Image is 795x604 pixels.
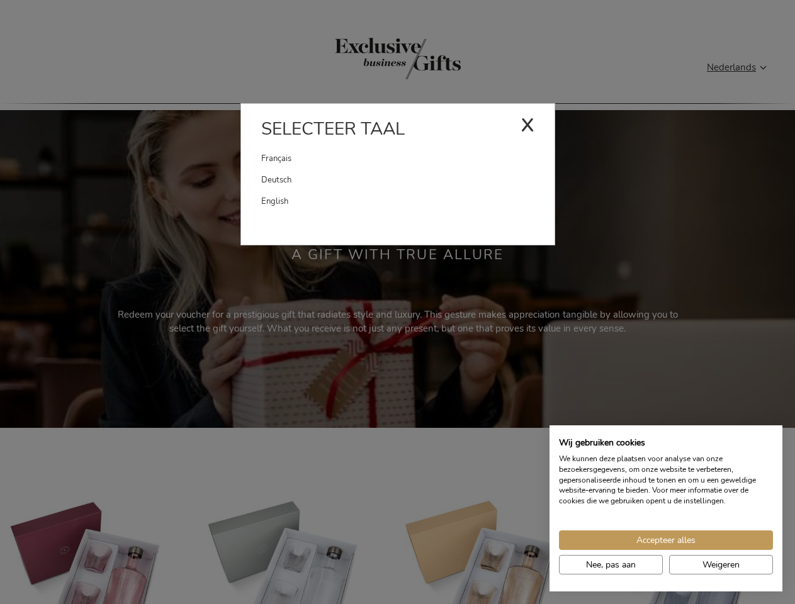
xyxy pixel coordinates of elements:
h2: Wij gebruiken cookies [559,437,773,449]
button: Accepteer alle cookies [559,530,773,550]
a: Deutsch [261,169,555,191]
a: English [261,191,555,212]
p: We kunnen deze plaatsen voor analyse van onze bezoekersgegevens, om onze website te verbeteren, g... [559,454,773,506]
button: Pas cookie voorkeuren aan [559,555,663,574]
button: Alle cookies weigeren [669,555,773,574]
div: x [521,104,534,142]
a: Français [261,148,521,169]
div: Selecteer taal [241,116,555,148]
span: Weigeren [702,558,740,571]
span: Nee, pas aan [586,558,636,571]
span: Accepteer alles [636,534,696,547]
